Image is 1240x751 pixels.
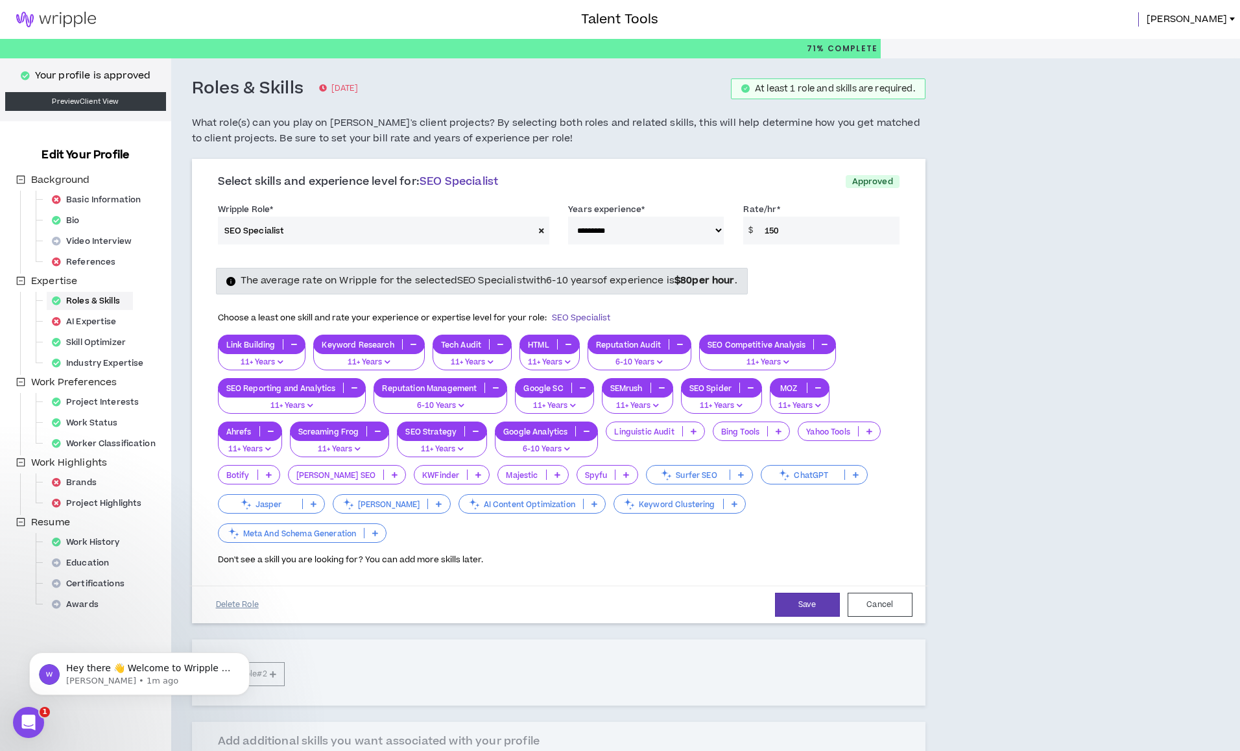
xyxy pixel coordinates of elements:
[13,707,44,738] iframe: Intercom live chat
[47,494,154,512] div: Project Highlights
[16,518,25,527] span: minus-square
[798,427,858,436] p: Yahoo Tools
[755,84,915,93] div: At least 1 role and skills are required.
[47,473,110,492] div: Brands
[689,400,754,412] p: 11+ Years
[459,499,583,509] p: AI Content Optimization
[10,625,269,716] iframe: Intercom notifications message
[226,277,235,286] span: info-circle
[218,433,282,457] button: 11+ Years
[31,375,117,389] span: Work Preferences
[241,274,737,287] span: The average rate on Wripple for the selected SEO Specialist with 6-10 years of experience is .
[218,554,483,566] span: Don't see a skill you are looking for? You can add more skills later.
[322,357,416,368] p: 11+ Years
[218,217,534,244] input: (e.g. User Experience, Visual & UI, Technical PM, etc.)
[397,433,487,457] button: 11+ Years
[47,211,93,230] div: Bio
[581,10,658,29] h3: Talent Tools
[825,43,878,54] span: Complete
[47,554,122,572] div: Education
[848,593,912,617] button: Cancel
[414,470,467,480] p: KWFinder
[520,340,557,350] p: HTML
[495,433,598,457] button: 6-10 Years
[498,470,545,480] p: Majestic
[523,400,585,412] p: 11+ Years
[47,354,156,372] div: Industry Expertise
[29,173,92,188] span: Background
[29,274,80,289] span: Expertise
[770,389,829,414] button: 11+ Years
[433,340,489,350] p: Tech Audit
[16,458,25,467] span: minus-square
[741,84,750,93] span: check-circle
[29,375,119,390] span: Work Preferences
[192,78,304,100] h3: Roles & Skills
[758,217,900,244] input: Ex. $75
[29,455,110,471] span: Work Highlights
[47,393,152,411] div: Project Interests
[602,383,650,393] p: SEMrush
[29,515,73,530] span: Resume
[596,357,683,368] p: 6-10 Years
[606,427,682,436] p: Linguistic Audit
[775,593,840,617] button: Save
[16,276,25,285] span: minus-square
[218,199,274,220] label: Wripple Role
[495,427,575,436] p: Google Analytics
[602,389,673,414] button: 11+ Years
[218,389,366,414] button: 11+ Years
[289,470,383,480] p: [PERSON_NAME] SEO
[682,383,739,393] p: SEO Spider
[35,69,150,83] p: Your profile is approved
[503,444,590,455] p: 6-10 Years
[31,173,89,187] span: Background
[47,575,137,593] div: Certifications
[47,232,145,250] div: Video Interview
[1147,12,1227,27] span: [PERSON_NAME]
[552,312,610,324] span: SEO Specialist
[5,92,166,111] a: PreviewClient View
[713,427,767,436] p: Bing Tools
[291,427,367,436] p: Screaming Frog
[205,593,270,616] button: Delete Role
[420,174,498,189] span: SEO Specialist
[31,516,70,529] span: Resume
[226,357,298,368] p: 11+ Years
[219,529,364,538] p: Meta And Schema Generation
[743,199,780,220] label: Rate/hr
[31,274,77,288] span: Expertise
[433,346,512,370] button: 11+ Years
[681,389,762,414] button: 11+ Years
[761,470,845,480] p: ChatGPT
[333,499,428,509] p: [PERSON_NAME]
[588,346,691,370] button: 6-10 Years
[16,175,25,184] span: minus-square
[374,383,484,393] p: Reputation Management
[219,470,257,480] p: Botify
[577,470,615,480] p: Spyfu
[47,292,133,310] div: Roles & Skills
[319,82,358,95] p: [DATE]
[516,383,571,393] p: Google SC
[192,115,925,147] h5: What role(s) can you play on [PERSON_NAME]'s client projects? By selecting both roles and related...
[226,444,274,455] p: 11+ Years
[614,499,723,509] p: Keyword Clustering
[47,313,130,331] div: AI Expertise
[700,340,813,350] p: SEO Competitive Analysis
[31,456,107,470] span: Work Highlights
[47,253,128,271] div: References
[219,340,283,350] p: Link Building
[374,389,507,414] button: 6-10 Years
[519,346,580,370] button: 11+ Years
[314,340,401,350] p: Keyword Research
[778,400,821,412] p: 11+ Years
[382,400,499,412] p: 6-10 Years
[298,444,381,455] p: 11+ Years
[528,357,571,368] p: 11+ Years
[588,340,669,350] p: Reputation Audit
[218,174,499,189] span: Select skills and experience level for:
[47,191,154,209] div: Basic Information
